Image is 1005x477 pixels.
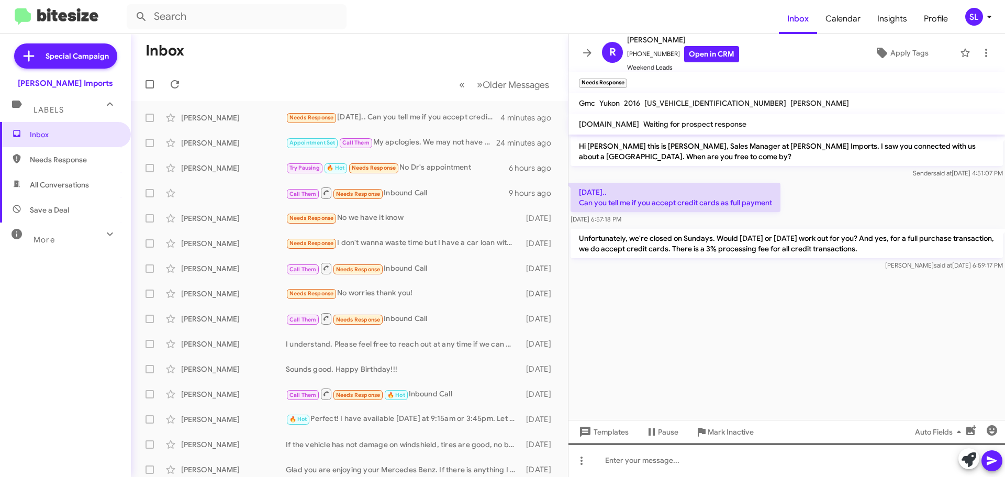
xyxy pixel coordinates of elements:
span: Sender [DATE] 4:51:07 PM [913,169,1003,177]
span: Special Campaign [46,51,109,61]
div: My apologies. We may not have had the staff for a proper detail being so late in the day. I'll ha... [286,137,497,149]
span: [US_VEHICLE_IDENTIFICATION_NUMBER] [644,98,786,108]
div: [PERSON_NAME] [181,414,286,425]
div: [DATE].. Can you tell me if you accept credit cards as full payment [286,112,500,124]
div: [DATE] [521,364,560,374]
span: R [609,44,616,61]
div: [PERSON_NAME] [181,113,286,123]
span: Needs Response [336,316,381,323]
div: [DATE] [521,339,560,349]
div: Perfect! I have available [DATE] at 9:15am or 3:45pm. Let me know if either of those times work f... [286,413,521,425]
span: More [33,235,55,245]
div: [DATE] [521,314,560,324]
p: [DATE].. Can you tell me if you accept credit cards as full payment [571,183,780,212]
small: Needs Response [579,79,627,88]
button: Auto Fields [907,423,974,441]
div: [PERSON_NAME] [181,314,286,324]
a: Open in CRM [684,46,739,62]
span: Call Them [289,392,317,398]
span: [PHONE_NUMBER] [627,46,739,62]
button: Apply Tags [847,43,955,62]
div: Inbound Call [286,312,521,325]
span: Needs Response [30,154,119,165]
div: [DATE] [521,263,560,274]
span: Mark Inactive [708,423,754,441]
span: » [477,78,483,91]
span: Yukon [599,98,620,108]
div: No we have it know [286,212,521,224]
span: Call Them [289,191,317,197]
span: Needs Response [336,392,381,398]
div: [DATE] [521,439,560,450]
span: [PERSON_NAME] [DATE] 6:59:17 PM [885,261,1003,269]
span: [PERSON_NAME] [627,34,739,46]
span: 🔥 Hot [387,392,405,398]
span: Pause [658,423,678,441]
div: [PERSON_NAME] [181,339,286,349]
a: Special Campaign [14,43,117,69]
span: said at [934,261,952,269]
div: If the vehicle has not damage on windshield, tires are good, no body damage. It should bring betw... [286,439,521,450]
div: 4 minutes ago [500,113,560,123]
span: Needs Response [289,290,334,297]
div: [PERSON_NAME] [181,213,286,224]
span: Needs Response [336,191,381,197]
span: Appointment Set [289,139,336,146]
span: Needs Response [289,215,334,221]
span: said at [933,169,952,177]
span: Try Pausing [289,164,320,171]
a: Insights [869,4,915,34]
span: Auto Fields [915,423,965,441]
span: [PERSON_NAME] [790,98,849,108]
div: [DATE] [521,238,560,249]
div: [DATE] [521,289,560,299]
div: [PERSON_NAME] [181,289,286,299]
div: [DATE] [521,464,560,475]
div: Inbound Call [286,262,521,275]
div: No worries thank you! [286,287,521,299]
span: Save a Deal [30,205,69,215]
div: 24 minutes ago [497,138,560,148]
div: [PERSON_NAME] [181,439,286,450]
div: Inbound Call [286,186,509,199]
div: [PERSON_NAME] [181,163,286,173]
div: Inbound Call [286,387,521,401]
span: Call Them [289,316,317,323]
span: Call Them [289,266,317,273]
input: Search [127,4,347,29]
div: Sounds good. Happy Birthday!!! [286,364,521,374]
span: « [459,78,465,91]
span: Needs Response [352,164,396,171]
div: [DATE] [521,414,560,425]
span: Calendar [817,4,869,34]
span: All Conversations [30,180,89,190]
span: 🔥 Hot [289,416,307,423]
div: [PERSON_NAME] [181,364,286,374]
nav: Page navigation example [453,74,555,95]
a: Inbox [779,4,817,34]
a: Profile [915,4,956,34]
button: Mark Inactive [687,423,762,441]
button: SL [956,8,993,26]
span: Waiting for prospect response [643,119,746,129]
div: 9 hours ago [509,188,560,198]
span: Gmc [579,98,595,108]
h1: Inbox [146,42,184,59]
button: Templates [568,423,637,441]
span: Weekend Leads [627,62,739,73]
div: No Dr's appointment [286,162,509,174]
div: I understand. Please feel free to reach out at any time if we can be of assistance [286,339,521,349]
span: Needs Response [336,266,381,273]
span: [DOMAIN_NAME] [579,119,639,129]
div: SL [965,8,983,26]
div: [DATE] [521,389,560,400]
div: [PERSON_NAME] Imports [18,78,113,88]
span: 🔥 Hot [327,164,344,171]
div: [PERSON_NAME] [181,138,286,148]
div: [PERSON_NAME] [181,238,286,249]
span: Needs Response [289,240,334,247]
span: Older Messages [483,79,549,91]
span: Inbox [30,129,119,140]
